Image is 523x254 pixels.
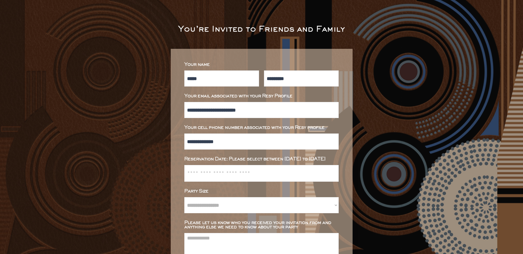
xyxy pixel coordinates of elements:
[184,157,339,161] div: Reservation Date: Please select between [DATE] to [DATE]
[184,125,339,130] div: Your cell phone number associated with your Resy profile
[184,189,339,193] div: Party Size
[184,94,339,98] div: Your email associated with your Resy Profile
[184,221,339,229] div: Please let us know who you received your invitation from and anything else we need to know about ...
[178,26,345,33] div: You’re Invited to Friends and Family
[184,62,339,67] div: Your name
